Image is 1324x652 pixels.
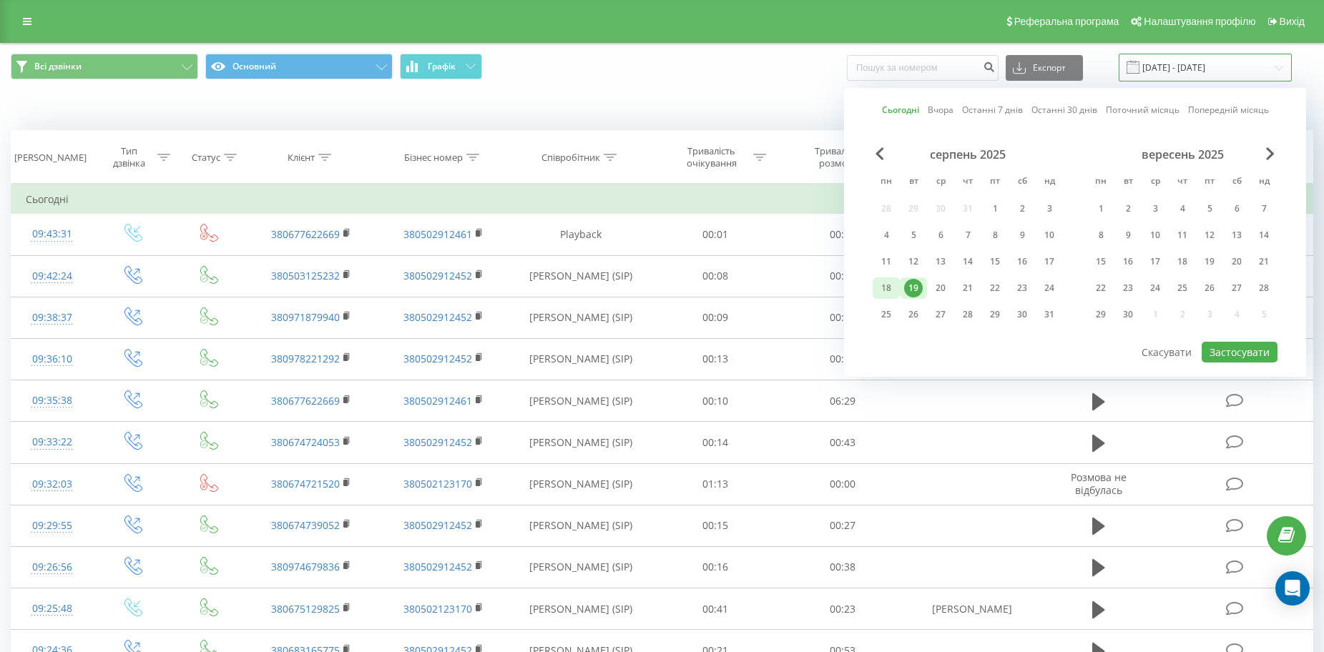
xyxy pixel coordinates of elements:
td: Playback [509,214,652,255]
a: Сьогодні [882,103,919,117]
abbr: четвер [1172,172,1193,193]
div: сб 6 вер 2025 р. [1223,198,1250,219]
div: пт 22 серп 2025 р. [981,277,1009,299]
abbr: п’ятниця [984,172,1006,193]
div: 30 [1013,305,1031,324]
div: 15 [1092,252,1110,271]
div: пт 29 серп 2025 р. [981,304,1009,325]
abbr: понеділок [876,172,897,193]
div: вт 26 серп 2025 р. [900,304,927,325]
div: нд 21 вер 2025 р. [1250,251,1278,272]
div: вт 9 вер 2025 р. [1114,224,1142,246]
abbr: середа [1144,172,1166,193]
abbr: неділя [1039,172,1060,193]
div: ср 17 вер 2025 р. [1142,251,1169,272]
td: 00:27 [779,338,906,380]
div: вт 30 вер 2025 р. [1114,304,1142,325]
a: 380502912452 [403,518,472,532]
abbr: субота [1011,172,1033,193]
div: 31 [1040,305,1059,324]
span: Розмова не відбулась [1071,470,1127,497]
div: нд 24 серп 2025 р. [1036,277,1063,299]
div: 25 [1173,279,1192,297]
div: 24 [1146,279,1164,297]
div: ср 13 серп 2025 р. [927,251,954,272]
div: пн 15 вер 2025 р. [1087,251,1114,272]
span: Next Month [1266,147,1275,160]
span: Графік [428,61,456,71]
div: 09:38:37 [26,304,78,332]
span: Previous Month [876,147,884,160]
a: 380502912452 [403,269,472,282]
div: сб 9 серп 2025 р. [1009,224,1036,246]
div: чт 18 вер 2025 р. [1169,251,1196,272]
div: пт 15 серп 2025 р. [981,251,1009,272]
div: 10 [1146,226,1164,244]
div: 6 [931,226,950,244]
div: пн 11 серп 2025 р. [873,251,900,272]
div: 20 [931,279,950,297]
div: сб 30 серп 2025 р. [1009,304,1036,325]
a: 380502912452 [403,435,472,449]
div: ср 24 вер 2025 р. [1142,277,1169,299]
div: нд 7 вер 2025 р. [1250,198,1278,219]
div: 7 [1255,199,1273,218]
div: 1 [1092,199,1110,218]
td: 00:43 [779,422,906,463]
td: 00:41 [652,588,779,630]
div: нд 31 серп 2025 р. [1036,304,1063,325]
td: Сьогодні [11,185,1313,214]
div: [PERSON_NAME] [14,152,87,164]
button: Експорт [1006,55,1083,81]
button: Графік [400,54,482,79]
div: 23 [1119,279,1137,297]
div: 17 [1040,252,1059,271]
a: 380677622669 [271,227,340,241]
div: чт 28 серп 2025 р. [954,304,981,325]
div: 30 [1119,305,1137,324]
div: сб 13 вер 2025 р. [1223,224,1250,246]
td: 00:27 [779,505,906,546]
button: Застосувати [1202,342,1278,362]
div: вт 23 вер 2025 р. [1114,277,1142,299]
a: 380502912452 [403,560,472,573]
div: чт 11 вер 2025 р. [1169,224,1196,246]
div: 23 [1013,279,1031,297]
td: [PERSON_NAME] (SIP) [509,338,652,380]
td: [PERSON_NAME] (SIP) [509,588,652,630]
div: 29 [986,305,1004,324]
div: 24 [1040,279,1059,297]
span: Налаштування профілю [1144,16,1255,27]
div: 13 [931,252,950,271]
div: чт 25 вер 2025 р. [1169,277,1196,299]
div: 8 [986,226,1004,244]
a: 380502912461 [403,227,472,241]
td: [PERSON_NAME] (SIP) [509,463,652,505]
div: 20 [1227,252,1246,271]
div: нд 28 вер 2025 р. [1250,277,1278,299]
abbr: вівторок [903,172,924,193]
div: ср 27 серп 2025 р. [927,304,954,325]
a: 380502912452 [403,352,472,365]
div: 25 [877,305,896,324]
div: чт 14 серп 2025 р. [954,251,981,272]
a: Вчора [928,103,953,117]
div: 09:32:03 [26,470,78,498]
td: 00:13 [652,338,779,380]
a: 380674721520 [271,477,340,490]
div: вересень 2025 [1087,147,1278,162]
div: 22 [986,279,1004,297]
div: вт 16 вер 2025 р. [1114,251,1142,272]
a: 380675129825 [271,602,340,616]
div: 09:35:38 [26,387,78,415]
div: 28 [1255,279,1273,297]
div: 12 [1200,226,1219,244]
div: пт 5 вер 2025 р. [1196,198,1223,219]
div: пт 8 серп 2025 р. [981,224,1009,246]
div: 26 [904,305,923,324]
div: Співробітник [541,152,600,164]
td: [PERSON_NAME] (SIP) [509,422,652,463]
div: вт 12 серп 2025 р. [900,251,927,272]
div: 09:43:31 [26,220,78,248]
div: 19 [904,279,923,297]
